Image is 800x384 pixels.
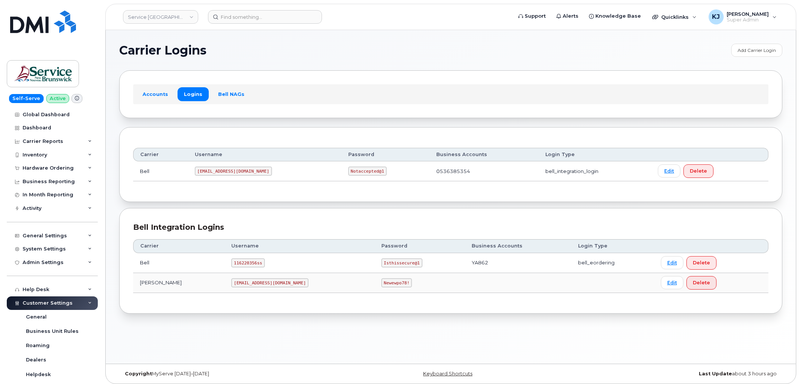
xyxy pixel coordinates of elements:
[571,253,654,273] td: bell_eordering
[539,148,651,161] th: Login Type
[686,256,717,270] button: Delete
[381,258,422,267] code: Isthissecure@1
[133,253,225,273] td: Bell
[683,164,713,178] button: Delete
[212,87,251,101] a: Bell NAGs
[571,239,654,253] th: Login Type
[178,87,209,101] a: Logins
[188,148,342,161] th: Username
[375,239,465,253] th: Password
[430,148,539,161] th: Business Accounts
[661,276,683,289] a: Edit
[136,87,175,101] a: Accounts
[342,148,430,161] th: Password
[539,161,651,181] td: bell_integration_login
[231,258,265,267] code: 116220356ss
[348,167,387,176] code: Notaccepted@1
[133,148,188,161] th: Carrier
[731,44,782,57] a: Add Carrier Login
[430,161,539,181] td: 0536385354
[423,371,472,376] a: Keyboard Shortcuts
[693,259,710,266] span: Delete
[381,278,412,287] code: Newewpo78!
[658,164,680,178] a: Edit
[699,371,732,376] strong: Last Update
[231,278,308,287] code: [EMAIL_ADDRESS][DOMAIN_NAME]
[133,239,225,253] th: Carrier
[133,273,225,293] td: [PERSON_NAME]
[119,45,206,56] span: Carrier Logins
[195,167,272,176] code: [EMAIL_ADDRESS][DOMAIN_NAME]
[561,371,782,377] div: about 3 hours ago
[119,371,340,377] div: MyServe [DATE]–[DATE]
[661,256,683,269] a: Edit
[133,222,768,233] div: Bell Integration Logins
[125,371,152,376] strong: Copyright
[465,239,571,253] th: Business Accounts
[225,239,374,253] th: Username
[465,253,571,273] td: YA862
[133,161,188,181] td: Bell
[686,276,717,290] button: Delete
[693,279,710,286] span: Delete
[690,167,707,175] span: Delete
